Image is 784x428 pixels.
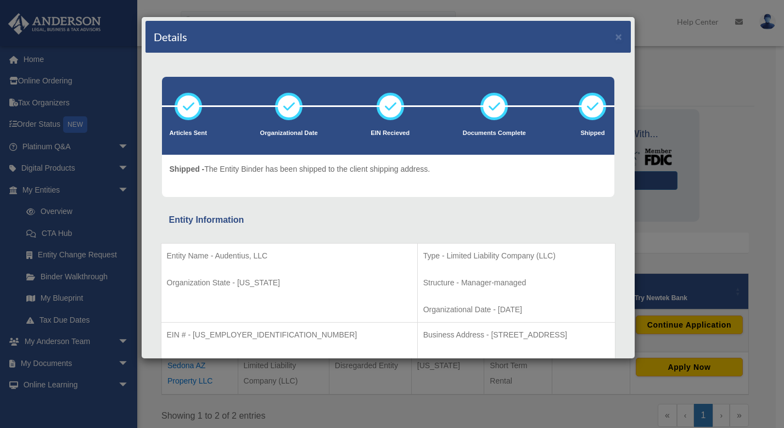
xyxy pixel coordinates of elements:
button: × [615,31,623,42]
div: Entity Information [169,212,607,228]
h4: Details [154,29,187,44]
p: Shipped [579,128,606,139]
p: Business Address - [STREET_ADDRESS] [423,328,609,342]
p: SOS number - 2025-001771126 [167,355,412,369]
p: Documents Complete [463,128,526,139]
p: Articles Sent [170,128,207,139]
p: Organizational Date - [DATE] [423,303,609,317]
p: EIN Recieved [371,128,410,139]
span: Shipped - [170,165,205,173]
p: Organizational Date [260,128,318,139]
p: Entity Name - Audentius, LLC [167,249,412,263]
p: Structure - Manager-managed [423,276,609,290]
p: Organization State - [US_STATE] [167,276,412,290]
p: Type - Limited Liability Company (LLC) [423,249,609,263]
p: The Entity Binder has been shipped to the client shipping address. [170,162,430,176]
p: EIN # - [US_EMPLOYER_IDENTIFICATION_NUMBER] [167,328,412,342]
